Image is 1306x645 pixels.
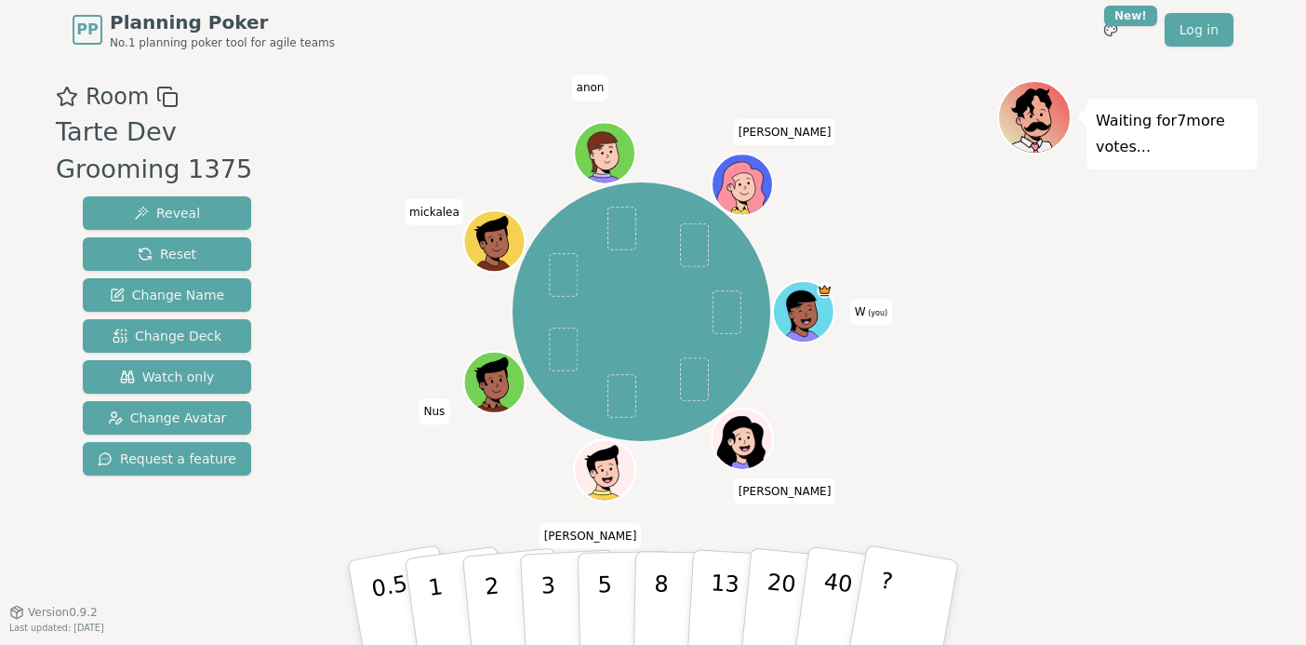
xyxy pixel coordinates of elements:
button: Change Avatar [83,401,251,435]
button: Watch only [83,360,251,394]
span: Change Avatar [108,409,227,427]
span: Watch only [120,368,215,386]
span: Reveal [134,204,200,222]
span: Click to change your name [540,523,642,549]
span: Room [86,80,149,114]
a: Log in [1165,13,1233,47]
span: Click to change your name [572,74,609,101]
button: Click to change your avatar [775,283,833,341]
span: Version 0.9.2 [28,605,98,620]
div: New! [1104,6,1157,26]
span: Request a feature [98,450,236,468]
span: Click to change your name [850,299,892,325]
span: Reset [138,245,196,263]
button: Change Deck [83,319,251,353]
div: Tarte Dev Grooming 1375 [56,114,286,190]
span: Change Deck [113,327,221,345]
p: Waiting for 7 more votes... [1096,108,1248,160]
span: Change Name [110,286,224,304]
button: Version0.9.2 [9,605,98,620]
span: Click to change your name [734,119,836,145]
span: Planning Poker [110,9,335,35]
button: Add as favourite [56,80,78,114]
span: Click to change your name [420,398,450,424]
a: PPPlanning PokerNo.1 planning poker tool for agile teams [73,9,335,50]
span: No.1 planning poker tool for agile teams [110,35,335,50]
button: Reveal [83,196,251,230]
span: Click to change your name [734,478,836,504]
button: Request a feature [83,442,251,476]
span: Click to change your name [405,199,464,225]
span: Last updated: [DATE] [9,623,104,633]
button: Reset [83,237,251,271]
button: New! [1094,13,1127,47]
button: Change Name [83,278,251,312]
span: PP [76,19,98,41]
span: (you) [866,309,888,317]
span: W is the host [818,283,833,299]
